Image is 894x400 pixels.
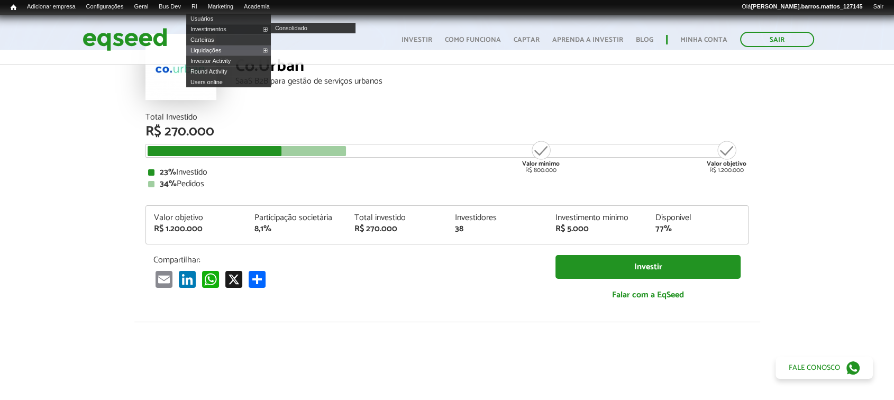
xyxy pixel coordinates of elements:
a: WhatsApp [200,270,221,288]
a: Usuários [186,13,271,24]
a: Fale conosco [776,357,873,379]
a: Aprenda a investir [552,37,623,43]
a: Olá[PERSON_NAME].barros.mattos_127145 [736,3,868,11]
a: Falar com a EqSeed [555,284,741,306]
div: Investido [148,168,746,177]
a: Sair [868,3,889,11]
strong: Valor objetivo [707,159,746,169]
div: Total investido [354,214,439,222]
a: Bus Dev [153,3,186,11]
div: 8,1% [254,225,339,233]
strong: 23% [160,165,176,179]
a: RI [186,3,203,11]
a: Sair [740,32,814,47]
div: R$ 270.000 [354,225,439,233]
p: Compartilhar: [153,255,540,265]
div: Participação societária [254,214,339,222]
a: Captar [514,37,540,43]
div: Investimento mínimo [555,214,640,222]
a: Início [5,3,22,13]
div: 38 [455,225,540,233]
a: Investir [555,255,741,279]
div: R$ 1.200.000 [707,140,746,174]
strong: Valor mínimo [522,159,560,169]
a: Como funciona [445,37,501,43]
span: Início [11,4,16,11]
a: Minha conta [680,37,727,43]
strong: [PERSON_NAME].barros.mattos_127145 [751,3,862,10]
div: Co.Urban [235,58,749,77]
a: Compartilhar [247,270,268,288]
a: Blog [636,37,653,43]
div: Disponível [655,214,740,222]
a: Geral [129,3,153,11]
div: R$ 5.000 [555,225,640,233]
div: Total Investido [145,113,749,122]
strong: 34% [160,177,177,191]
div: SaaS B2B para gestão de serviços urbanos [235,77,749,86]
div: Valor objetivo [154,214,239,222]
a: Marketing [203,3,239,11]
div: R$ 1.200.000 [154,225,239,233]
a: Email [153,270,175,288]
div: Pedidos [148,180,746,188]
a: LinkedIn [177,270,198,288]
img: EqSeed [83,25,167,53]
a: Investir [402,37,432,43]
a: Configurações [81,3,129,11]
a: Academia [239,3,275,11]
a: Adicionar empresa [22,3,81,11]
div: R$ 800.000 [521,140,561,174]
div: Investidores [455,214,540,222]
div: R$ 270.000 [145,125,749,139]
a: X [223,270,244,288]
div: 77% [655,225,740,233]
